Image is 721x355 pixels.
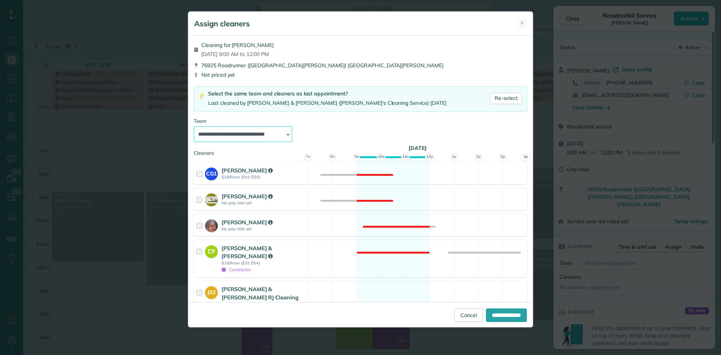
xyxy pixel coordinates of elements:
strong: [PERSON_NAME] & [PERSON_NAME] [222,245,273,260]
strong: No pay rate set [222,226,306,231]
img: lightning-bolt-icon-94e5364df696ac2de96d3a42b8a9ff6ba979493684c50e6bbbcda72601fa0d29.png [199,92,205,100]
div: 76925 Roadrunner ([GEOGRAPHIC_DATA][PERSON_NAME]) [GEOGRAPHIC_DATA][PERSON_NAME] [194,62,527,69]
div: Not priced yet [194,71,527,79]
strong: $18/hour (Est: $54) [222,260,306,266]
div: Last cleaned by [PERSON_NAME] & [PERSON_NAME] ([PERSON_NAME]'s Cleaning Service) [DATE] [208,99,446,107]
span: [DATE] 9:00 AM to 12:00 PM [201,50,274,58]
strong: CF [205,245,218,256]
strong: JS2 [205,286,218,296]
div: Team [194,118,527,125]
div: Select the same team and cleaners as last appointment? [208,90,446,98]
span: Contractor [222,267,251,272]
strong: [PERSON_NAME] [222,219,273,226]
strong: [PERSON_NAME] & [PERSON_NAME] RJ Cleaning Services [222,286,299,309]
strong: [PERSON_NAME] [222,193,273,200]
a: Re-select [490,93,522,104]
a: Cancel [454,308,483,322]
strong: [PERSON_NAME] [222,167,273,174]
strong: $18/hour (Est: $54) [222,174,306,180]
span: Cleaning for [PERSON_NAME] [201,41,274,49]
strong: No pay rate set [222,200,306,205]
div: Cleaners [194,150,527,152]
strong: CG1 [205,168,218,178]
span: ✕ [520,20,524,27]
h5: Assign cleaners [194,18,250,29]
